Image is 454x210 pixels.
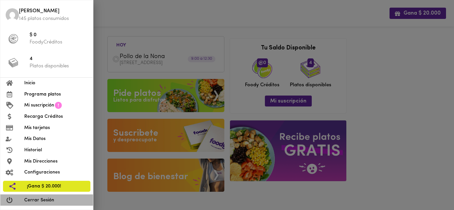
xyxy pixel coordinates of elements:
span: $ 0 [30,32,88,39]
span: Configuraciones [24,169,88,176]
span: ¡Gana $ 20.000! [27,183,85,190]
span: Inicio [24,80,88,87]
span: Mis tarjetas [24,124,88,131]
span: Mis Direcciones [24,158,88,165]
span: Mis Datos [24,135,88,142]
span: 4 [30,55,88,63]
iframe: Messagebird Livechat Widget [415,172,447,203]
p: 145 platos consumidos [19,15,88,22]
span: Mi suscripción [24,102,54,109]
span: Programa platos [24,91,88,98]
p: Platos disponibles [30,63,88,70]
p: FoodyCréditos [30,39,88,46]
img: foody-creditos-black.png [8,34,18,44]
span: [PERSON_NAME] [19,8,88,15]
span: Cerrar Sesión [24,197,88,204]
span: Recarga Créditos [24,113,88,120]
img: platos_menu.png [8,58,18,68]
span: Historial [24,147,88,154]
